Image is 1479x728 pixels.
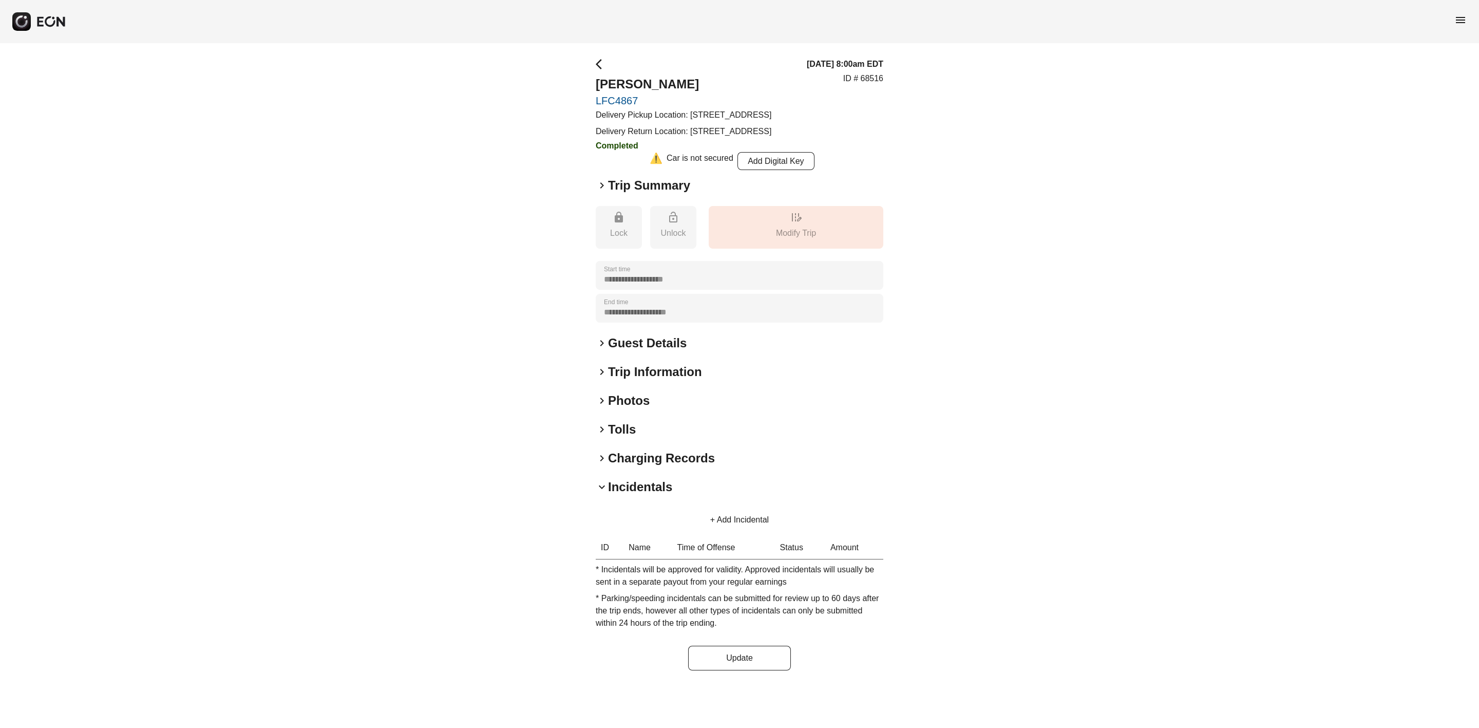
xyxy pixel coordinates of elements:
[608,335,687,351] h2: Guest Details
[608,450,715,466] h2: Charging Records
[608,393,650,409] h2: Photos
[596,481,608,493] span: keyboard_arrow_down
[596,366,608,378] span: keyboard_arrow_right
[596,592,883,629] p: * Parking/speeding incidentals can be submitted for review up to 60 days after the trip ends, how...
[825,536,883,559] th: Amount
[698,508,781,532] button: + Add Incidental
[608,177,690,194] h2: Trip Summary
[608,421,636,438] h2: Tolls
[1454,14,1467,26] span: menu
[596,452,608,464] span: keyboard_arrow_right
[596,564,883,588] p: * Incidentals will be approved for validity. Approved incidentals will usually be sent in a separ...
[596,109,771,121] p: Delivery Pickup Location: [STREET_ADDRESS]
[688,646,791,670] button: Update
[775,536,825,559] th: Status
[596,58,608,70] span: arrow_back_ios
[596,125,771,138] p: Delivery Return Location: [STREET_ADDRESS]
[608,479,672,495] h2: Incidentals
[667,152,733,170] div: Car is not secured
[807,58,883,70] h3: [DATE] 8:00am EDT
[596,140,771,152] h3: Completed
[596,179,608,192] span: keyboard_arrow_right
[650,152,662,170] div: ⚠️
[596,337,608,349] span: keyboard_arrow_right
[596,95,771,107] a: LFC4867
[596,395,608,407] span: keyboard_arrow_right
[596,536,623,559] th: ID
[623,536,672,559] th: Name
[596,423,608,436] span: keyboard_arrow_right
[737,152,814,170] button: Add Digital Key
[608,364,702,380] h2: Trip Information
[596,76,771,92] h2: [PERSON_NAME]
[843,72,883,85] p: ID # 68516
[672,536,775,559] th: Time of Offense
